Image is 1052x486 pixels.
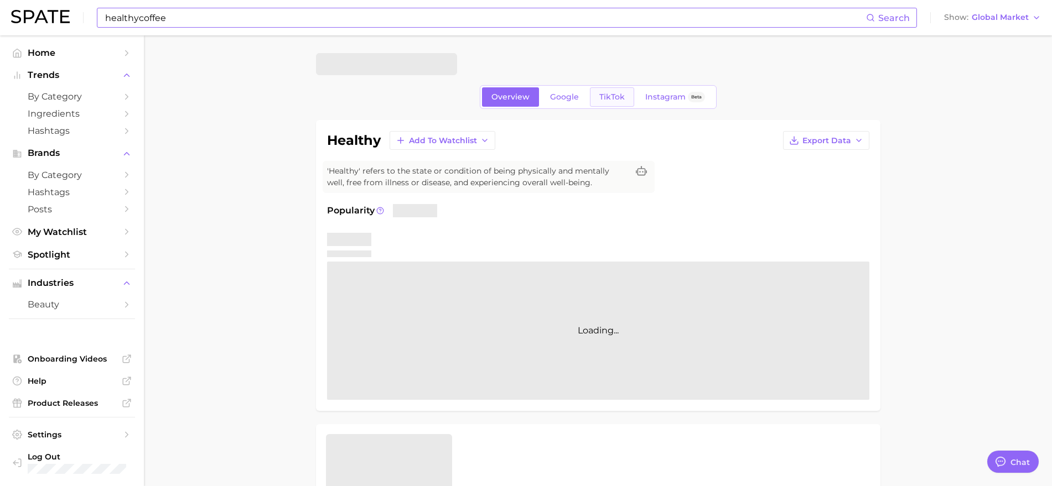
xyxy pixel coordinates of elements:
[9,44,135,61] a: Home
[28,108,116,119] span: Ingredients
[327,134,381,147] h1: healthy
[599,92,625,102] span: TikTok
[104,8,866,27] input: Search here for a brand, industry, or ingredient
[28,376,116,386] span: Help
[28,204,116,215] span: Posts
[645,92,686,102] span: Instagram
[9,145,135,161] button: Brands
[9,426,135,443] a: Settings
[28,187,116,197] span: Hashtags
[28,48,116,58] span: Home
[941,11,1044,25] button: ShowGlobal Market
[28,278,116,288] span: Industries
[9,67,135,83] button: Trends
[9,223,135,241] a: My Watchlist
[327,165,628,189] span: 'Healthy' refers to the state or condition of being physically and mentally well, free from illne...
[390,131,495,150] button: Add to Watchlist
[802,136,851,145] span: Export Data
[28,148,116,158] span: Brands
[9,395,135,411] a: Product Releases
[11,10,70,23] img: SPATE
[482,87,539,107] a: Overview
[28,70,116,80] span: Trends
[28,299,116,310] span: beauty
[28,398,116,408] span: Product Releases
[878,13,910,23] span: Search
[9,275,135,291] button: Industries
[9,246,135,263] a: Spotlight
[9,88,135,105] a: by Category
[28,227,116,237] span: My Watchlist
[550,92,579,102] span: Google
[28,452,126,462] span: Log Out
[9,296,135,313] a: beauty
[9,448,135,477] a: Log out. Currently logged in with e-mail roberto.salas@iff.com.
[491,92,530,102] span: Overview
[9,184,135,201] a: Hashtags
[28,91,116,102] span: by Category
[972,14,1029,20] span: Global Market
[28,170,116,180] span: by Category
[9,373,135,389] a: Help
[541,87,588,107] a: Google
[9,122,135,139] a: Hashtags
[783,131,869,150] button: Export Data
[327,262,869,400] div: Loading...
[28,354,116,364] span: Onboarding Videos
[409,136,477,145] span: Add to Watchlist
[9,166,135,184] a: by Category
[28,430,116,440] span: Settings
[636,87,714,107] a: InstagramBeta
[691,92,702,102] span: Beta
[28,126,116,136] span: Hashtags
[9,201,135,218] a: Posts
[9,351,135,367] a: Onboarding Videos
[9,105,135,122] a: Ingredients
[944,14,968,20] span: Show
[28,249,116,260] span: Spotlight
[590,87,634,107] a: TikTok
[327,204,375,217] span: Popularity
